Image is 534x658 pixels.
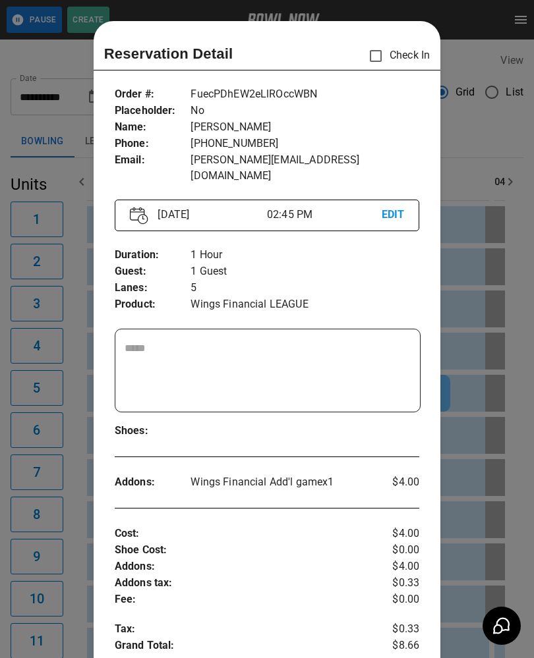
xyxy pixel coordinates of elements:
p: Fee : [115,591,369,608]
p: $0.33 [369,575,419,591]
p: Phone : [115,136,191,152]
p: Duration : [115,247,191,263]
p: Shoe Cost : [115,542,369,559]
p: 1 Hour [191,247,419,263]
p: Addons : [115,559,369,575]
p: $0.33 [369,621,419,638]
p: Addons tax : [115,575,369,591]
img: Vector [130,207,148,225]
p: FuecPDhEW2eLlROccWBN [191,86,419,103]
p: Check In [362,42,430,70]
p: Grand Total : [115,638,369,657]
p: Wings Financial LEAGUE [191,296,419,313]
p: 02:45 PM [267,207,382,223]
p: Email : [115,152,191,169]
p: Lanes : [115,280,191,296]
p: $0.00 [369,591,419,608]
p: $4.00 [369,474,419,490]
p: Guest : [115,263,191,280]
p: Wings Financial Add'l game x 1 [191,474,369,490]
p: Name : [115,119,191,136]
p: Addons : [115,474,191,491]
p: Order # : [115,86,191,103]
p: Shoes : [115,423,191,439]
p: 5 [191,280,419,296]
p: Tax : [115,621,369,638]
p: $4.00 [369,559,419,575]
p: [PHONE_NUMBER] [191,136,419,152]
p: [PERSON_NAME][EMAIL_ADDRESS][DOMAIN_NAME] [191,152,419,184]
p: EDIT [382,207,405,223]
p: Placeholder : [115,103,191,119]
p: Product : [115,296,191,313]
p: $0.00 [369,542,419,559]
p: 1 Guest [191,263,419,280]
p: $4.00 [369,526,419,542]
p: Reservation Detail [104,43,233,65]
p: No [191,103,419,119]
p: Cost : [115,526,369,542]
p: [PERSON_NAME] [191,119,419,136]
p: [DATE] [152,207,267,223]
p: $8.66 [369,638,419,657]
